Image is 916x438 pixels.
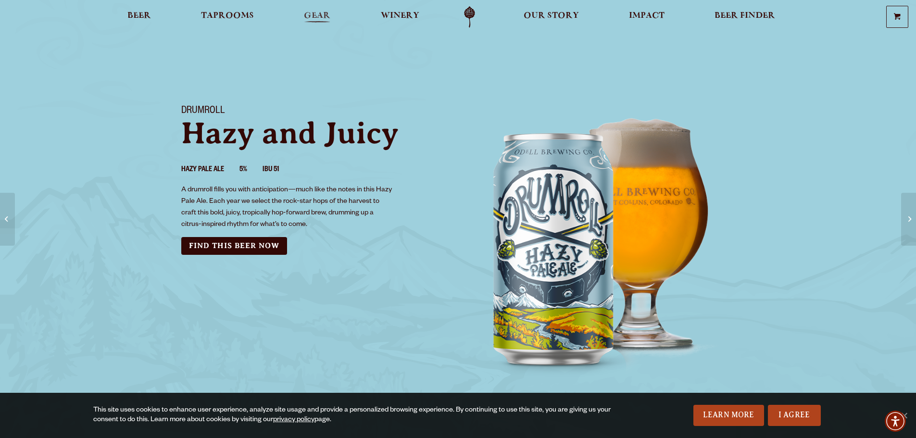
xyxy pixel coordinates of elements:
a: Beer Finder [708,6,781,28]
p: Hazy and Juicy [181,118,447,149]
p: A drumroll fills you with anticipation—much like the notes in this Hazy Pale Ale. Each year we se... [181,185,394,231]
a: privacy policy [273,416,314,424]
li: 5% [239,164,263,176]
a: Impact [623,6,671,28]
a: Our Story [517,6,585,28]
a: Beer [121,6,157,28]
span: Our Story [524,12,579,20]
a: Taprooms [195,6,260,28]
a: Gear [298,6,337,28]
span: Gear [304,12,330,20]
a: Odell Home [452,6,488,28]
li: IBU 51 [263,164,294,176]
span: Winery [381,12,419,20]
div: Accessibility Menu [885,411,906,432]
span: Beer [127,12,151,20]
h1: Drumroll [181,105,447,118]
span: Impact [629,12,665,20]
div: This site uses cookies to enhance user experience, analyze site usage and provide a personalized ... [93,406,614,425]
li: Hazy Pale Ale [181,164,239,176]
a: Find this Beer Now [181,237,287,255]
a: Learn More [693,405,764,426]
span: Beer Finder [715,12,775,20]
a: Winery [375,6,426,28]
a: I Agree [768,405,821,426]
span: Taprooms [201,12,254,20]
